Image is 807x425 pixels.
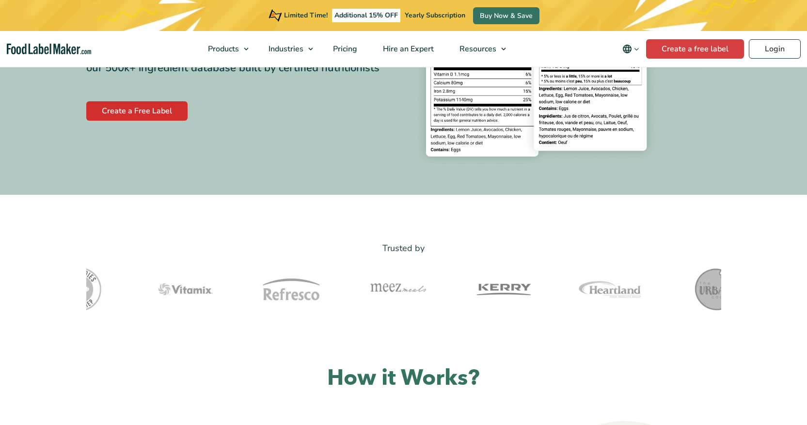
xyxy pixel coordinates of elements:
a: Create a Free Label [86,101,188,121]
span: Pricing [330,44,358,54]
a: Resources [447,31,511,67]
a: Products [195,31,253,67]
a: Buy Now & Save [473,7,539,24]
a: Create a free label [646,39,744,59]
a: Pricing [320,31,368,67]
span: Hire an Expert [380,44,435,54]
button: Change language [616,39,646,59]
p: Trusted by [86,241,721,255]
a: Industries [256,31,318,67]
span: Products [205,44,240,54]
span: Resources [457,44,497,54]
span: Limited Time! [284,11,328,20]
span: Additional 15% OFF [332,9,400,22]
span: Industries [266,44,304,54]
a: Hire an Expert [370,31,444,67]
a: Food Label Maker homepage [7,44,92,55]
a: Login [749,39,801,59]
span: Yearly Subscription [405,11,465,20]
h2: How it Works? [86,364,721,393]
